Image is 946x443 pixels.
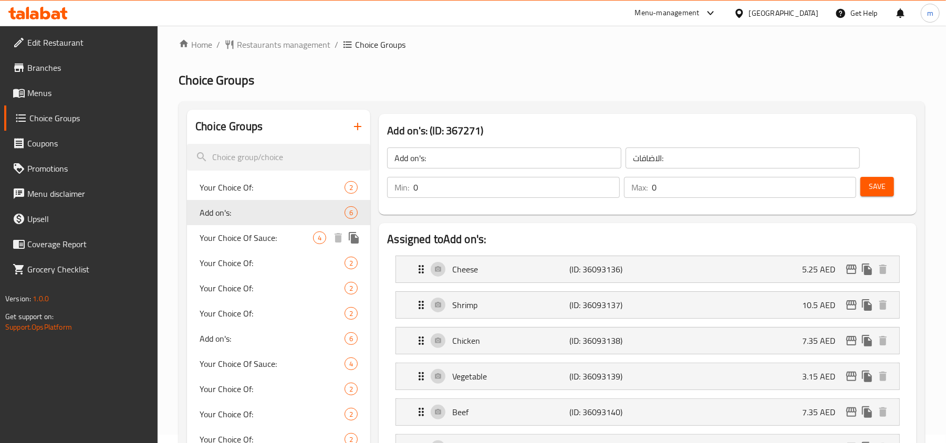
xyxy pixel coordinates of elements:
button: edit [844,261,859,277]
span: Your Choice Of Sauce: [200,231,313,244]
span: Add on's: [200,332,345,345]
div: Your Choice Of Sauce:4deleteduplicate [187,225,370,250]
h3: Add on's: (ID: 367271) [387,122,908,139]
p: 3.15 AED [802,370,844,383]
div: Choices [345,408,358,420]
li: Expand [387,358,908,394]
div: Choices [345,307,358,320]
span: 4 [314,233,326,243]
span: 2 [345,409,357,419]
button: duplicate [346,230,362,246]
div: Choices [345,357,358,370]
p: (ID: 36093138) [570,334,648,347]
div: Expand [396,292,899,318]
span: Menu disclaimer [27,187,150,200]
button: delete [875,404,891,420]
li: Expand [387,323,908,358]
button: delete [875,261,891,277]
div: Choices [345,282,358,294]
button: delete [875,333,891,349]
div: Choices [345,206,358,219]
button: Save [860,177,894,196]
a: Edit Restaurant [4,30,158,55]
p: (ID: 36093140) [570,406,648,418]
a: Branches [4,55,158,80]
span: Your Choice Of: [200,181,345,194]
span: Choice Groups [179,68,254,92]
div: Your Choice Of:2 [187,402,370,427]
span: 2 [345,183,357,193]
div: Choices [345,332,358,345]
span: Grocery Checklist [27,263,150,276]
div: Your Choice Of:2 [187,250,370,276]
span: Edit Restaurant [27,36,150,49]
p: 10.5 AED [802,299,844,311]
button: duplicate [859,297,875,313]
button: edit [844,333,859,349]
p: 7.35 AED [802,406,844,418]
button: duplicate [859,368,875,384]
p: Max: [631,181,648,194]
a: Support.OpsPlatform [5,320,72,334]
p: Min: [394,181,409,194]
span: Coverage Report [27,238,150,250]
span: Your Choice Of: [200,408,345,420]
button: edit [844,297,859,313]
li: / [216,38,220,51]
span: Promotions [27,162,150,175]
div: [GEOGRAPHIC_DATA] [749,7,818,19]
div: Your Choice Of:2 [187,376,370,402]
button: duplicate [859,333,875,349]
li: Expand [387,287,908,323]
li: / [335,38,338,51]
span: Your Choice Of Sauce: [200,357,345,370]
div: Your Choice Of:2 [187,276,370,301]
span: 2 [345,384,357,394]
span: 2 [345,309,357,319]
span: Get support on: [5,310,54,323]
span: Save [869,180,886,193]
button: edit [844,404,859,420]
p: 5.25 AED [802,263,844,276]
p: Beef [452,406,569,418]
a: Choice Groups [4,106,158,131]
span: m [927,7,933,19]
h2: Assigned to Add on's: [387,231,908,247]
div: Your Choice Of:2 [187,301,370,326]
a: Coverage Report [4,231,158,257]
div: Choices [345,257,358,269]
span: Add on's: [200,206,345,219]
span: Menus [27,87,150,99]
span: Your Choice Of: [200,257,345,269]
a: Upsell [4,206,158,231]
div: Choices [345,383,358,395]
div: Menu-management [635,7,700,19]
div: Expand [396,256,899,282]
button: delete [330,230,346,246]
span: Your Choice Of: [200,307,345,320]
a: Menu disclaimer [4,181,158,206]
span: 4 [345,359,357,369]
span: Version: [5,292,31,305]
span: 2 [345,283,357,293]
a: Grocery Checklist [4,257,158,282]
a: Home [179,38,212,51]
span: 6 [345,208,357,218]
div: Add on's:6 [187,200,370,225]
span: Restaurants management [237,38,330,51]
nav: breadcrumb [179,38,925,51]
span: Upsell [27,213,150,225]
p: (ID: 36093136) [570,263,648,276]
p: Shrimp [452,299,569,311]
div: Your Choice Of Sauce:4 [187,351,370,376]
div: Choices [345,181,358,194]
input: search [187,144,370,171]
span: Choice Groups [355,38,406,51]
a: Promotions [4,156,158,181]
div: Expand [396,328,899,354]
p: (ID: 36093139) [570,370,648,383]
a: Menus [4,80,158,106]
li: Expand [387,394,908,430]
span: Branches [27,61,150,74]
span: Your Choice Of: [200,282,345,294]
